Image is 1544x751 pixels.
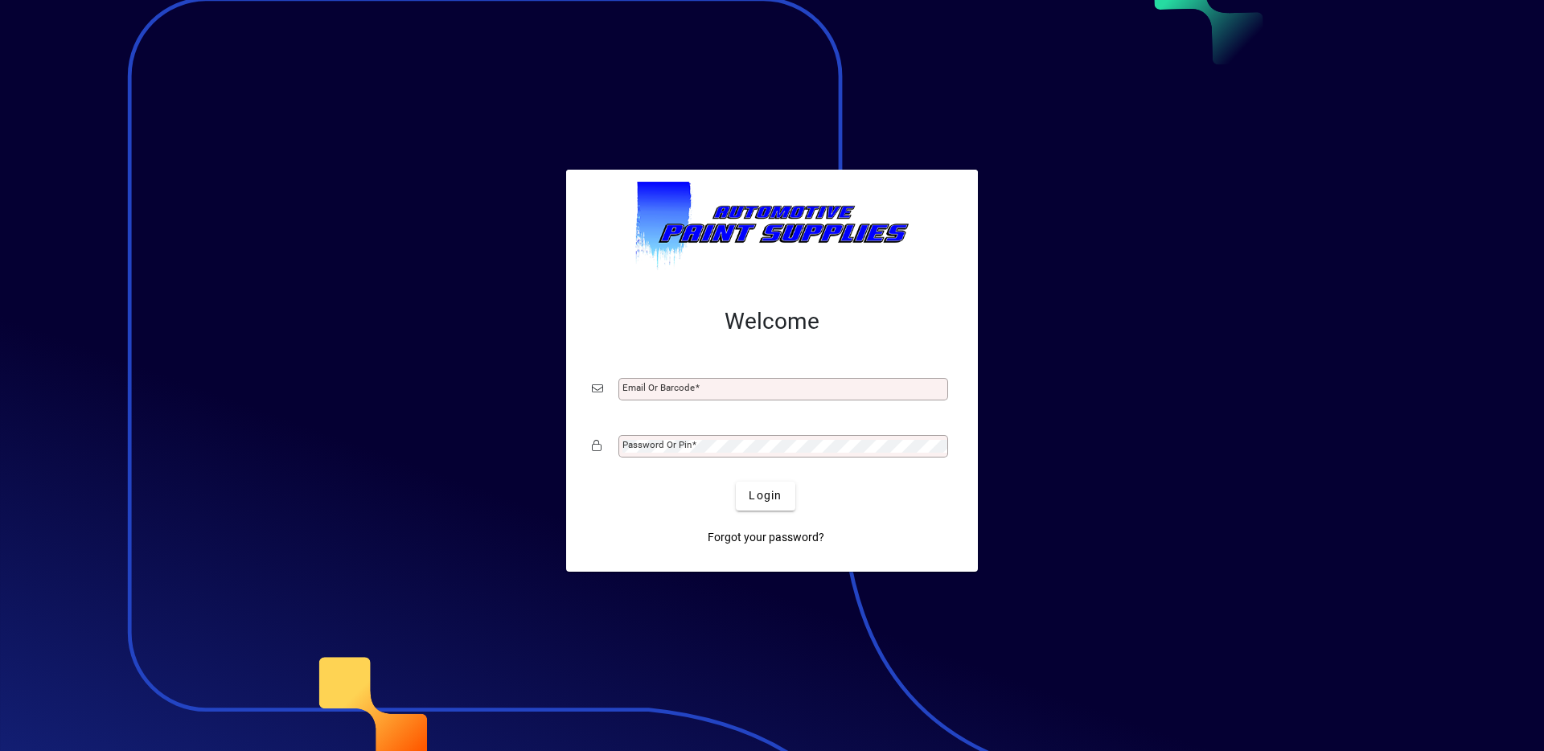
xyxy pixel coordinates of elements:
[701,523,831,552] a: Forgot your password?
[622,382,695,393] mat-label: Email or Barcode
[749,487,782,504] span: Login
[736,482,795,511] button: Login
[592,308,952,335] h2: Welcome
[622,439,692,450] mat-label: Password or Pin
[708,529,824,546] span: Forgot your password?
